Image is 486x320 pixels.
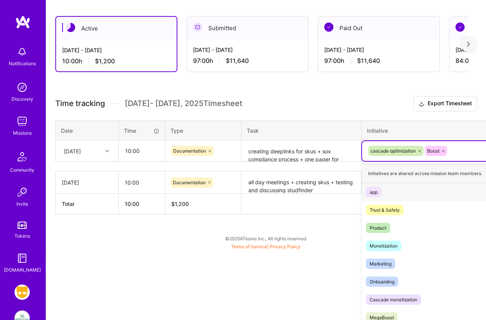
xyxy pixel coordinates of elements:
th: Total [56,194,119,214]
img: Active [66,23,75,32]
img: discovery [14,80,30,95]
span: $ 1,200 [171,201,189,207]
div: Product [370,224,386,232]
textarea: creating deeplinks for skus + sox compliance process + one pager for marketing for boost repurcha... [242,141,360,161]
div: © 2025 ATeams Inc., All rights reserved. [46,229,486,248]
div: Missions [13,129,32,137]
div: Submitted [187,16,308,40]
div: Invite [16,200,28,208]
img: Paid Out [324,23,333,32]
div: [DATE] [64,147,81,155]
i: icon Chevron [105,149,109,153]
div: app [370,188,378,196]
span: | [231,244,301,249]
div: [DATE] - [DATE] [193,46,302,54]
img: Invite [14,185,30,200]
th: Type [165,121,241,140]
div: Time [124,127,159,135]
div: Community [10,166,34,174]
img: Grindr: Product & Marketing [14,285,30,300]
span: Documentation [173,180,206,185]
img: tokens [18,222,27,229]
a: Grindr: Product & Marketing [13,285,32,300]
input: HH:MM [119,172,165,193]
div: Marketing [370,260,391,268]
a: Privacy Policy [270,244,301,249]
img: bell [14,44,30,59]
img: guide book [14,251,30,266]
img: Community [13,148,31,166]
div: [DOMAIN_NAME] [4,266,41,274]
div: Discovery [11,95,33,103]
th: Task [241,121,362,140]
button: Export Timesheet [414,96,477,111]
div: Notifications [9,59,36,68]
div: [DATE] [62,178,112,187]
img: logo [15,15,31,29]
img: Paid Out [455,23,465,32]
div: [DATE] - [DATE] [324,46,433,54]
img: right [467,42,470,47]
span: Boost [427,148,439,154]
span: Time tracking [55,99,105,108]
span: Documentation [173,148,206,154]
img: teamwork [14,114,30,129]
div: 97:00 h [324,57,433,65]
span: [DATE] - [DATE] , 2025 Timesheet [125,99,242,108]
i: icon Download [418,100,425,108]
div: Paid Out [318,16,439,40]
div: Trust & Safety [370,206,400,214]
th: Date [56,121,119,140]
input: HH:MM [119,141,164,161]
span: $11,640 [357,57,380,65]
div: 10:00 h [62,57,171,65]
div: Tokens [14,232,30,240]
div: [DATE] - [DATE] [62,46,171,54]
span: $11,640 [226,57,249,65]
th: 10:00 [119,194,165,214]
a: Terms of Service [231,244,267,249]
img: Submitted [193,23,202,32]
span: $1,200 [95,57,115,65]
div: 97:00 h [193,57,302,65]
div: Cascade monetization [370,296,417,304]
div: Onboarding [370,278,394,286]
span: cascade optimization [370,148,416,154]
textarea: all day meetings + creating skus + testing and discussing studfinder [242,172,360,193]
div: Active [56,17,177,40]
div: Monetization [370,242,397,250]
